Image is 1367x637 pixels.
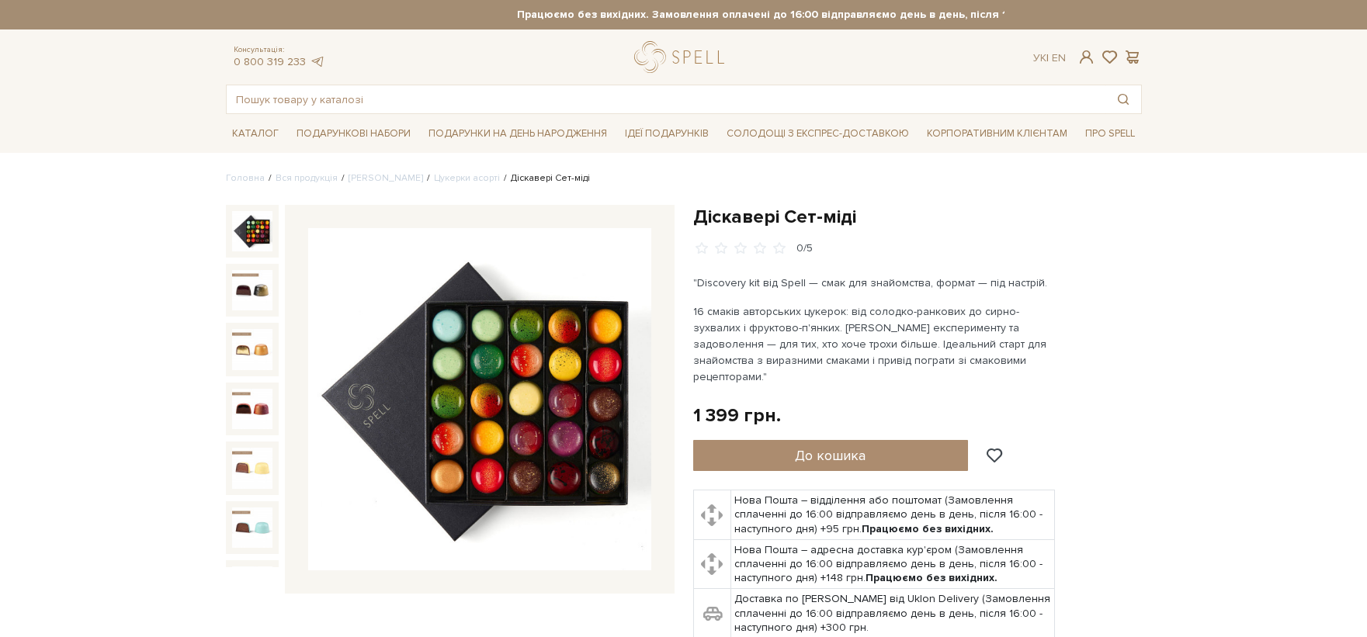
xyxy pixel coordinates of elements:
[227,85,1105,113] input: Пошук товару у каталозі
[232,211,272,251] img: Діскавері Сет-міді
[693,205,1142,229] h1: Діскавері Сет-міді
[349,172,423,184] a: [PERSON_NAME]
[226,172,265,184] a: Головна
[422,122,613,146] span: Подарунки на День народження
[500,171,590,185] li: Діскавері Сет-міді
[693,440,969,471] button: До кошика
[866,571,997,584] b: Працюємо без вихідних.
[730,490,1054,540] td: Нова Пошта – відділення або поштомат (Замовлення сплаченні до 16:00 відправляємо день в день, піс...
[1079,122,1141,146] span: Про Spell
[1033,51,1066,65] div: Ук
[634,41,731,73] a: logo
[232,507,272,548] img: Діскавері Сет-міді
[693,403,781,428] div: 1 399 грн.
[795,447,866,464] span: До кошика
[234,45,325,55] span: Консультація:
[276,172,338,184] a: Вся продукція
[290,122,417,146] span: Подарункові набори
[226,122,285,146] span: Каталог
[796,241,813,256] div: 0/5
[862,522,994,535] b: Працюємо без вихідних.
[693,275,1057,291] p: "Discovery kit від Spell — смак для знайомства, формат — під настрій.
[232,329,272,369] img: Діскавері Сет-міді
[310,55,325,68] a: telegram
[234,55,306,68] a: 0 800 319 233
[730,539,1054,589] td: Нова Пошта – адресна доставка кур'єром (Замовлення сплаченні до 16:00 відправляємо день в день, п...
[363,8,1279,22] strong: Працюємо без вихідних. Замовлення оплачені до 16:00 відправляємо день в день, після 16:00 - насту...
[232,448,272,488] img: Діскавері Сет-міді
[619,122,715,146] span: Ідеї подарунків
[1105,85,1141,113] button: Пошук товару у каталозі
[693,303,1057,385] p: 16 смаків авторських цукерок: від солодко-ранкових до сирно-зухвалих і фруктово-п'янких. [PERSON_...
[1052,51,1066,64] a: En
[232,566,272,607] img: Діскавері Сет-міді
[308,228,651,571] img: Діскавері Сет-міді
[921,120,1074,147] a: Корпоративним клієнтам
[434,172,500,184] a: Цукерки асорті
[1046,51,1049,64] span: |
[232,270,272,310] img: Діскавері Сет-міді
[720,120,915,147] a: Солодощі з експрес-доставкою
[232,389,272,429] img: Діскавері Сет-міді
